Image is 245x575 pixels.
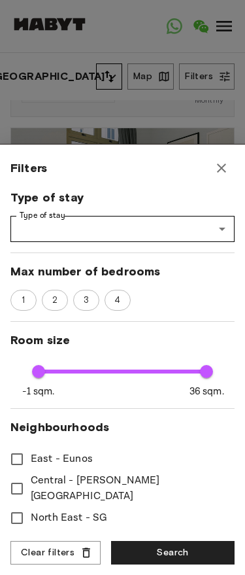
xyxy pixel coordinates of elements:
div: 3 [73,290,99,311]
span: Room size [10,332,235,348]
label: Type of stay [20,210,65,221]
span: Central - [PERSON_NAME][GEOGRAPHIC_DATA] [31,473,224,504]
span: 1 [14,294,32,307]
button: Clear filters [10,541,101,565]
span: East - Eunos [31,451,93,467]
div: 2 [42,290,68,311]
span: 3 [76,294,96,307]
span: Neighbourhoods [10,419,235,435]
span: 4 [107,294,127,307]
span: Filters [10,160,47,176]
button: Search [111,541,235,565]
span: 36 sqm. [189,385,224,398]
div: 4 [105,290,131,311]
div: 1 [10,290,37,311]
span: -1 sqm. [22,385,54,398]
span: Max number of bedrooms [10,264,235,279]
span: North East - SG [31,510,106,526]
span: Type of stay [10,190,235,205]
span: 2 [45,294,65,307]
